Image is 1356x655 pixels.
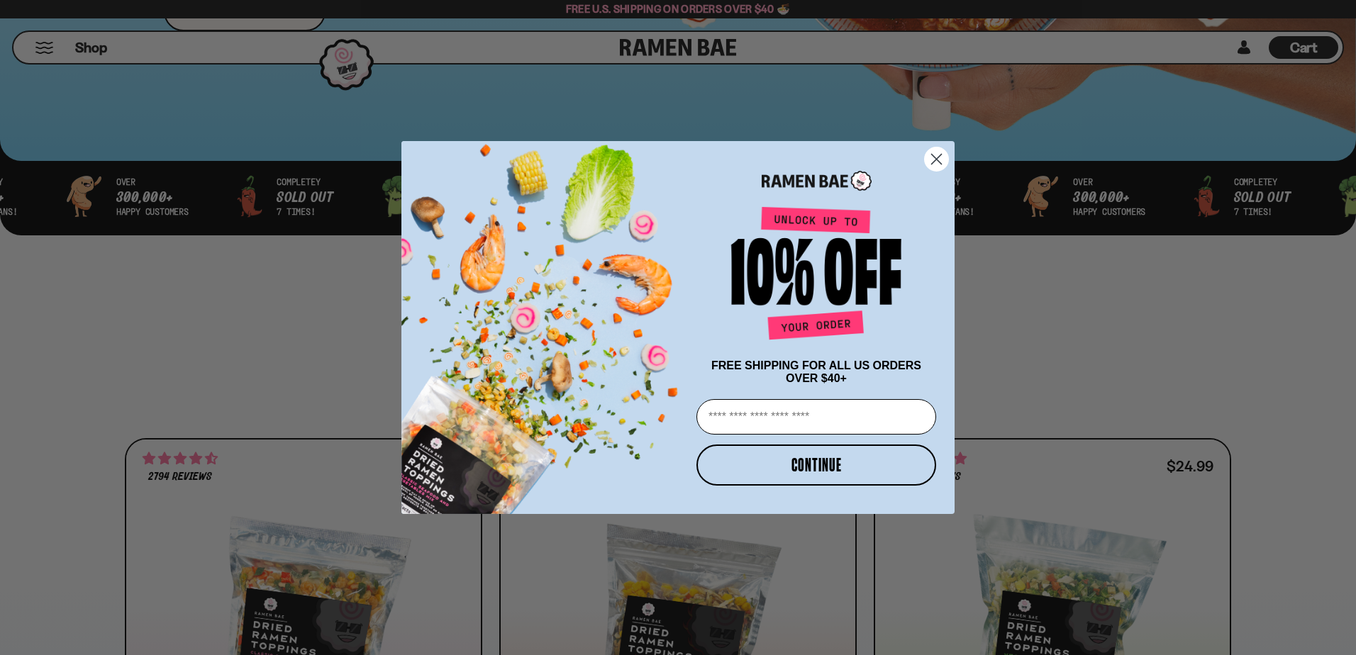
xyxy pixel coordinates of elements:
[728,206,905,345] img: Unlock up to 10% off
[711,359,921,384] span: FREE SHIPPING FOR ALL US ORDERS OVER $40+
[762,169,872,193] img: Ramen Bae Logo
[696,444,936,486] button: CONTINUE
[401,128,691,514] img: ce7035ce-2e49-461c-ae4b-8ade7372f32c.png
[924,147,949,172] button: Close dialog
